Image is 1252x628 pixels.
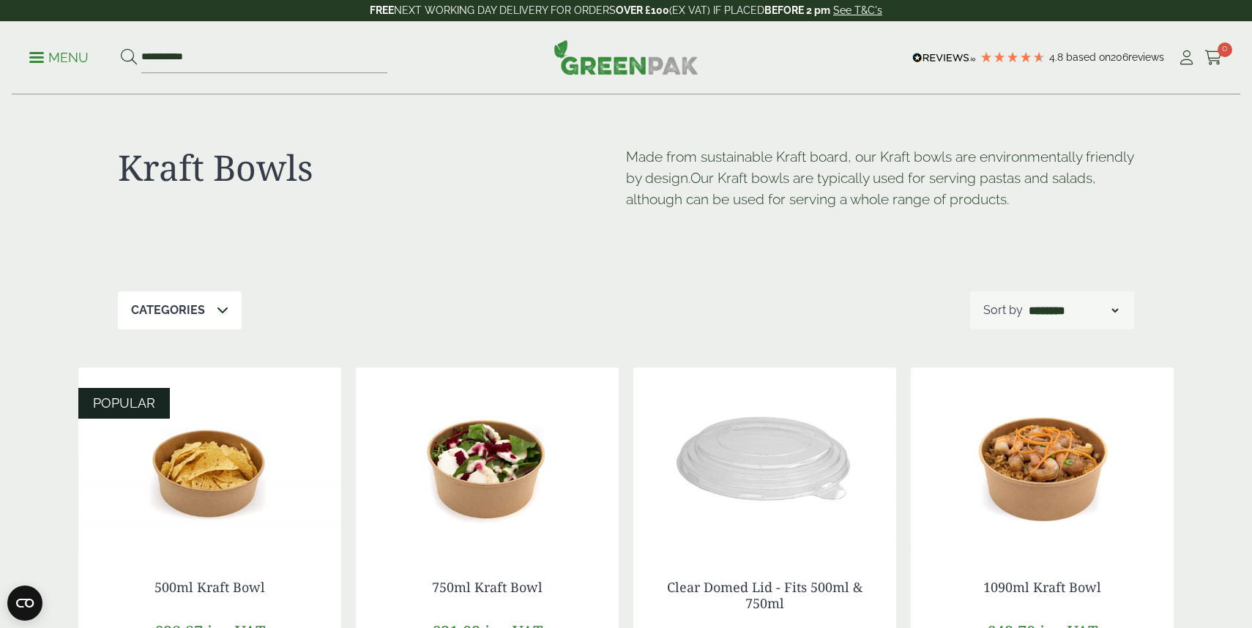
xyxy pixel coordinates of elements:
a: 0 [1204,47,1223,69]
span: 4.8 [1049,51,1066,63]
span: Based on [1066,51,1111,63]
i: My Account [1177,51,1196,65]
img: REVIEWS.io [912,53,976,63]
img: Kraft Bowl 1090ml with Prawns and Rice [911,367,1174,550]
span: 0 [1218,42,1232,57]
span: Our Kraft bowls are typically used for serving pastas and salads, although can be used for servin... [626,170,1096,207]
strong: BEFORE 2 pm [764,4,830,16]
select: Shop order [1026,302,1121,319]
a: 500ml Kraft Bowl [154,578,265,596]
img: Kraft Bowl 500ml with Nachos [78,367,341,550]
a: See T&C's [833,4,882,16]
a: 750ml Kraft Bowl [432,578,543,596]
p: Menu [29,49,89,67]
img: GreenPak Supplies [554,40,698,75]
p: Sort by [983,302,1023,319]
a: Clear Domed Lid - Fits 500ml & 750ml [667,578,862,612]
div: 4.79 Stars [980,51,1046,64]
p: Categories [131,302,205,319]
strong: OVER £100 [616,4,669,16]
span: 206 [1111,51,1128,63]
img: Kraft Bowl 750ml with Goats Cheese Salad Open [356,367,619,550]
a: Menu [29,49,89,64]
h1: Kraft Bowls [118,146,626,189]
button: Open CMP widget [7,586,42,621]
a: 1090ml Kraft Bowl [983,578,1101,596]
span: Made from sustainable Kraft board, our Kraft bowls are environmentally friendly by design. [626,149,1133,186]
span: reviews [1128,51,1164,63]
img: Clear Domed Lid - Fits 750ml-0 [633,367,896,550]
i: Cart [1204,51,1223,65]
span: POPULAR [93,395,155,411]
strong: FREE [370,4,394,16]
